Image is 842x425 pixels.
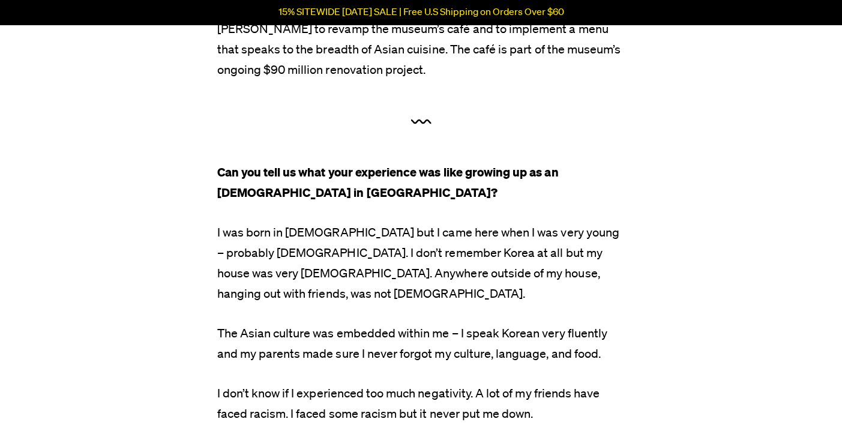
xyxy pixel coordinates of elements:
[217,324,625,364] p: The Asian culture was embedded within me – I speak Korean very fluently and my parents made sure ...
[217,223,625,304] p: I was born in [DEMOGRAPHIC_DATA] but I came here when I was very young – probably [DEMOGRAPHIC_DA...
[217,167,559,199] strong: Can you tell us what your experience was like growing up as an [DEMOGRAPHIC_DATA] in [GEOGRAPHIC_...
[278,7,564,18] p: 15% SITEWIDE [DATE] SALE | Free U.S Shipping on Orders Over $60
[217,384,625,424] p: I don’t know if I experienced too much negativity. A lot of my friends have faced racism. I faced...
